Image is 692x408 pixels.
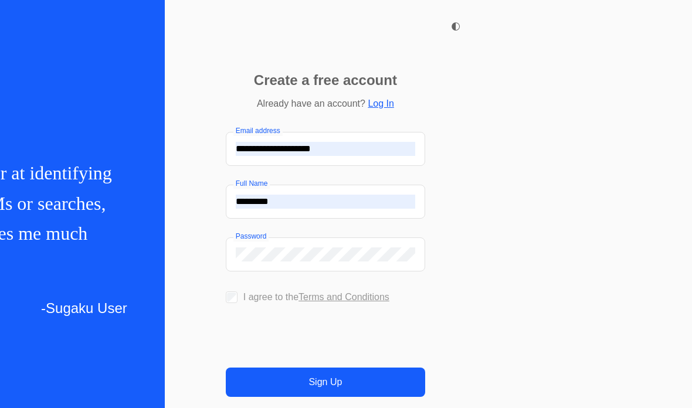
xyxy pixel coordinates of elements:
[299,292,390,302] a: Terms and Conditions
[244,292,390,302] label: I agree to the
[445,14,468,38] button: ◐
[255,73,398,87] p: Create a free account
[226,368,426,397] button: Sign Up
[257,98,366,108] span: Already have an account?
[368,98,394,108] a: Log In
[452,21,461,31] span: ◐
